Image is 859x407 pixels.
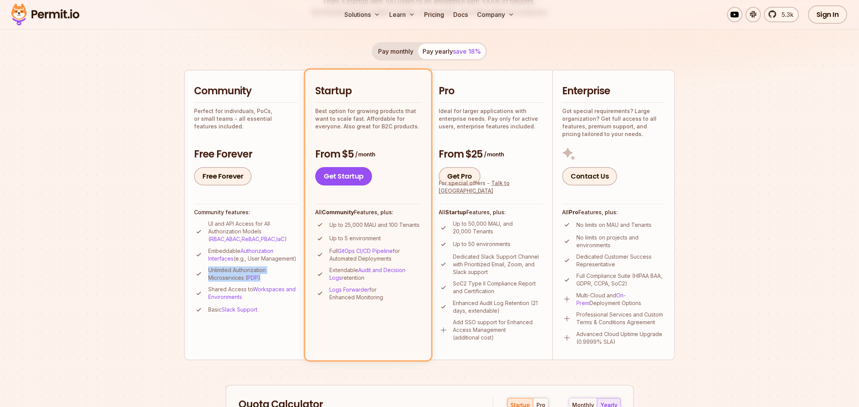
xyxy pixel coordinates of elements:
[576,272,665,287] p: Full Compliance Suite (HIPAA BAA, GDPR, CCPA, SoC2)
[576,311,665,326] p: Professional Services and Custom Terms & Conditions Agreement
[562,208,665,216] h4: All Features, plus:
[576,253,665,268] p: Dedicated Customer Success Representative
[242,236,259,242] a: ReBAC
[450,7,471,22] a: Docs
[329,267,405,281] a: Audit and Decision Logs
[208,306,257,313] p: Basic
[315,148,421,161] h3: From $5
[329,266,421,282] p: Extendable retention
[576,330,665,346] p: Advanced Cloud Uptime Upgrade (0.9999% SLA)
[453,318,543,341] p: Add SSO support for Enhanced Access Management (additional cost)
[194,167,252,185] a: Free Forever
[194,148,298,161] h3: Free Forever
[341,7,383,22] button: Solutions
[576,234,665,249] p: No limits on projects and environments
[562,167,617,185] a: Contact Us
[194,84,298,98] h2: Community
[222,306,257,313] a: Slack Support
[261,236,275,242] a: PBAC
[208,286,298,301] p: Shared Access to
[453,220,543,235] p: Up to 50,000 MAU, and 20,000 Tenants
[374,44,418,59] button: Pay monthly
[208,248,273,262] a: Authorization Interfaces
[329,286,421,301] p: for Enhanced Monitoring
[355,151,375,158] span: / month
[764,7,799,22] a: 5.3k
[386,7,418,22] button: Learn
[315,107,421,130] p: Best option for growing products that want to scale fast. Affordable for everyone. Also great for...
[439,84,543,98] h2: Pro
[445,209,466,215] strong: Startup
[329,286,369,293] a: Logs Forwarder
[329,235,381,242] p: Up to 5 environment
[329,247,421,263] p: Full for Automated Deployments
[208,220,298,243] p: UI and API Access for All Authorization Models ( , , , , )
[453,253,543,276] p: Dedicated Slack Support Channel with Prioritized Email, Zoom, and Slack support
[194,107,298,130] p: Perfect for individuals, PoCs, or small teams - all essential features included.
[439,208,543,216] h4: All Features, plus:
[576,221,652,229] p: No limits on MAU and Tenants
[315,84,421,98] h2: Startup
[208,247,298,263] p: Embeddable (e.g., User Management)
[194,208,298,216] h4: Community features:
[453,240,510,248] p: Up to 50 environments
[276,236,285,242] a: IaC
[484,151,504,158] span: / month
[421,7,447,22] a: Pricing
[576,292,626,306] a: On-Prem
[338,248,393,254] a: GitOps CI/CD Pipeline
[315,167,372,185] a: Get Startup
[439,148,543,161] h3: From $25
[777,10,793,19] span: 5.3k
[453,280,543,295] p: SoC2 Type II Compliance Report and Certification
[562,84,665,98] h2: Enterprise
[808,5,847,24] a: Sign In
[329,221,420,229] p: Up to 25,000 MAU and 100 Tenants
[208,266,298,282] p: Unlimited Authorization Microservices ( )
[8,2,83,28] img: Permit logo
[439,107,543,130] p: Ideal for larger applications with enterprise needs. Pay only for active users, enterprise featur...
[439,179,543,195] div: For special offers -
[576,292,665,307] p: Multi-Cloud and Deployment Options
[315,208,421,216] h4: All Features, plus:
[453,299,543,315] p: Enhanced Audit Log Retention (21 days, extendable)
[226,236,240,242] a: ABAC
[210,236,224,242] a: RBAC
[562,107,665,138] p: Got special requirements? Large organization? Get full access to all features, premium support, a...
[247,274,258,281] a: PDP
[474,7,517,22] button: Company
[439,167,481,185] a: Get Pro
[569,209,578,215] strong: Pro
[322,209,354,215] strong: Community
